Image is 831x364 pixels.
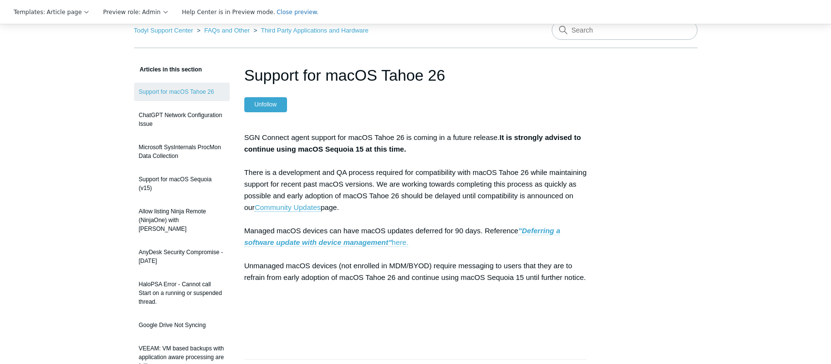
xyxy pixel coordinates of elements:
[276,9,319,16] span: Close preview.
[134,316,230,334] a: Google Drive Not Syncing
[244,226,560,247] a: "Deferring a software update with device management"here.
[134,66,202,73] span: Articles in this section
[182,8,275,17] span: Help Center is in Preview mode.
[244,226,560,246] strong: "Deferring a software update with device management"
[134,106,230,133] a: ChatGPT Network Configuration Issue
[244,97,287,112] button: Unfollow Article
[12,8,89,17] div: Article page
[134,170,230,197] a: Support for macOS Sequoia (v15)
[244,133,581,153] strong: It is strongly advised to continue using macOS Sequoia 15 at this time.
[254,203,321,212] a: Community Updates
[102,8,168,17] div: Admin
[14,8,45,17] span: Templates:
[244,132,587,330] p: SGN Connect agent support for macOS Tahoe 26 is coming in a future release. There is a developmen...
[134,202,230,238] a: Allow listing Ninja Remote (NinjaOne) with [PERSON_NAME]
[244,64,587,87] h1: Support for macOS Tahoe 26
[134,243,230,270] a: AnyDesk Security Compromise - [DATE]
[134,83,230,101] a: Support for macOS Tahoe 26
[134,138,230,165] a: Microsoft SysInternals ProcMon Data Collection
[103,8,140,17] span: Preview role:
[134,275,230,311] a: HaloPSA Error - Cannot call Start on a running or suspended thread.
